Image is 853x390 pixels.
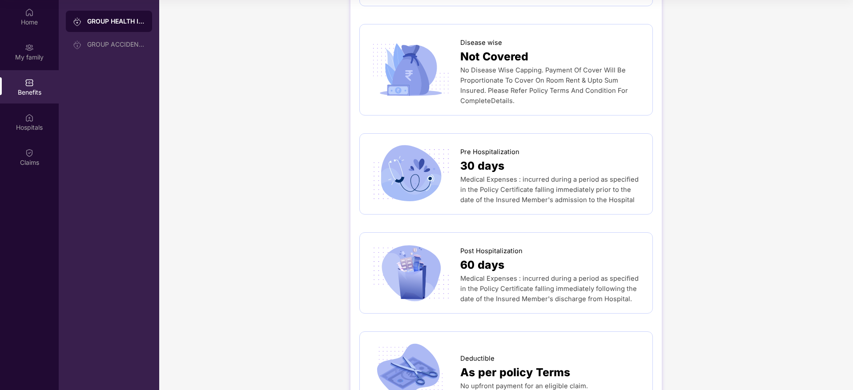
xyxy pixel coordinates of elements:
[25,148,34,157] img: svg+xml;base64,PHN2ZyBpZD0iQ2xhaW0iIHhtbG5zPSJodHRwOi8vd3d3LnczLm9yZy8yMDAwL3N2ZyIgd2lkdGg9IjIwIi...
[25,8,34,17] img: svg+xml;base64,PHN2ZyBpZD0iSG9tZSIgeG1sbnM9Imh0dHA6Ly93d3cudzMub3JnLzIwMDAvc3ZnIiB3aWR0aD0iMjAiIG...
[460,364,570,381] span: As per policy Terms
[460,175,639,204] span: Medical Expenses : incurred during a period as specified in the Policy Certificate falling immedi...
[460,246,523,256] span: Post Hospitalization
[369,244,453,302] img: icon
[25,43,34,52] img: svg+xml;base64,PHN2ZyB3aWR0aD0iMjAiIGhlaWdodD0iMjAiIHZpZXdCb3g9IjAgMCAyMCAyMCIgZmlsbD0ibm9uZSIgeG...
[73,17,82,26] img: svg+xml;base64,PHN2ZyB3aWR0aD0iMjAiIGhlaWdodD0iMjAiIHZpZXdCb3g9IjAgMCAyMCAyMCIgZmlsbD0ibm9uZSIgeG...
[369,40,453,99] img: icon
[460,157,504,175] span: 30 days
[460,48,528,65] span: Not Covered
[460,147,519,157] span: Pre Hospitalization
[460,354,495,364] span: Deductible
[87,17,145,26] div: GROUP HEALTH INSURANCE
[73,40,82,49] img: svg+xml;base64,PHN2ZyB3aWR0aD0iMjAiIGhlaWdodD0iMjAiIHZpZXdCb3g9IjAgMCAyMCAyMCIgZmlsbD0ibm9uZSIgeG...
[25,113,34,122] img: svg+xml;base64,PHN2ZyBpZD0iSG9zcGl0YWxzIiB4bWxucz0iaHR0cDovL3d3dy53My5vcmcvMjAwMC9zdmciIHdpZHRoPS...
[460,66,628,105] span: No Disease Wise Capping. Payment Of Cover Will Be Proportionate To Cover On Room Rent & Upto Sum ...
[369,145,453,203] img: icon
[460,382,588,390] span: No upfront payment for an eligible claim.
[25,78,34,87] img: svg+xml;base64,PHN2ZyBpZD0iQmVuZWZpdHMiIHhtbG5zPSJodHRwOi8vd3d3LnczLm9yZy8yMDAwL3N2ZyIgd2lkdGg9Ij...
[460,256,504,274] span: 60 days
[87,41,145,48] div: GROUP ACCIDENTAL INSURANCE
[460,275,639,303] span: Medical Expenses : incurred during a period as specified in the Policy Certificate falling immedi...
[460,38,502,48] span: Disease wise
